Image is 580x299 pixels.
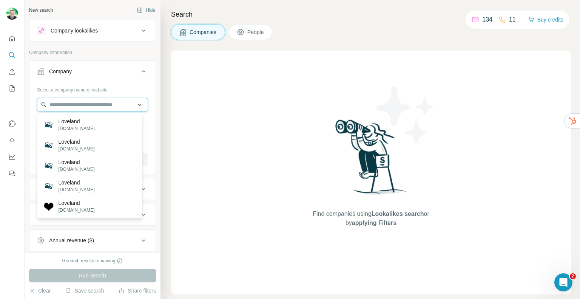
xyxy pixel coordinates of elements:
p: [DOMAIN_NAME] [59,207,95,214]
img: Surfe Illustration - Stars [371,81,439,149]
button: Industry [29,180,156,198]
div: Company [49,68,72,75]
span: People [247,28,265,36]
div: Company lookalikes [51,27,98,34]
button: Share filters [119,287,156,294]
p: 11 [509,15,516,24]
button: Use Surfe on LinkedIn [6,117,18,130]
img: Surfe Illustration - Woman searching with binoculars [332,118,410,202]
img: Loveland [43,160,54,171]
img: Loveland [43,140,54,150]
button: Company [29,62,156,84]
button: My lists [6,82,18,95]
button: Search [6,48,18,62]
button: Quick start [6,32,18,45]
button: Clear [29,287,51,294]
div: Annual revenue ($) [49,237,94,244]
p: [DOMAIN_NAME] [59,125,95,132]
button: Feedback [6,167,18,180]
img: Loveland [43,119,54,130]
span: Lookalikes search [372,211,424,217]
img: Avatar [6,8,18,20]
div: New search [29,7,53,14]
p: [DOMAIN_NAME] [59,146,95,152]
p: Loveland [59,138,95,146]
img: Loveland [43,181,54,191]
p: [DOMAIN_NAME] [59,166,95,173]
span: Find companies using or by [310,209,431,228]
p: Loveland [59,118,95,125]
p: [DOMAIN_NAME] [59,186,95,193]
button: Hide [131,5,160,16]
button: Company lookalikes [29,22,156,40]
p: Loveland [59,158,95,166]
button: HQ location [29,206,156,224]
button: Buy credits [528,14,563,25]
img: Loveland [43,201,54,212]
button: Save search [65,287,104,294]
div: 0 search results remaining [62,257,123,264]
p: Loveland [59,179,95,186]
iframe: Intercom live chat [554,273,572,291]
button: Enrich CSV [6,65,18,79]
button: Dashboard [6,150,18,164]
div: Select a company name or website [37,84,148,93]
span: Companies [190,28,217,36]
button: Annual revenue ($) [29,231,156,249]
p: Loveland [59,199,95,207]
p: 134 [482,15,492,24]
span: 2 [570,273,576,279]
h4: Search [171,9,571,20]
button: Use Surfe API [6,133,18,147]
p: Company information [29,49,156,56]
span: applying Filters [352,220,396,226]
